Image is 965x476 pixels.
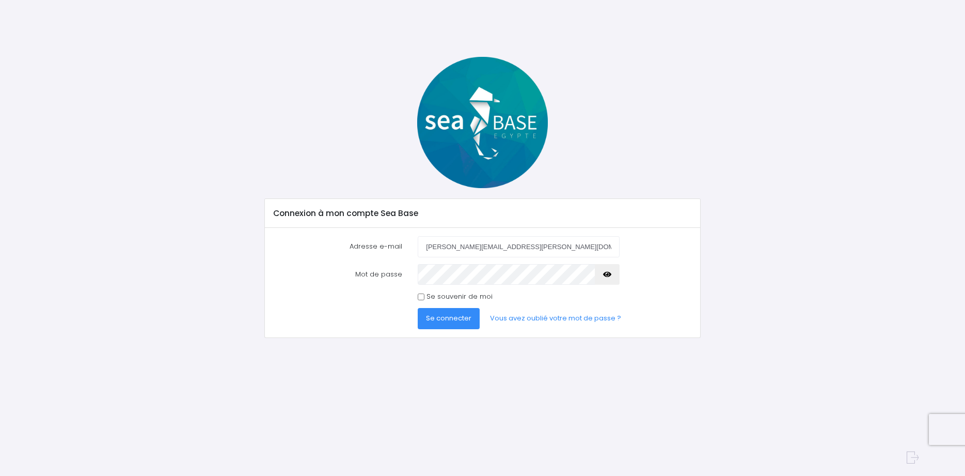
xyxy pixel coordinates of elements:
[265,199,700,228] div: Connexion à mon compte Sea Base
[426,291,493,302] label: Se souvenir de moi
[482,308,629,329] a: Vous avez oublié votre mot de passe ?
[265,236,410,257] label: Adresse e-mail
[426,313,471,323] span: Se connecter
[265,264,410,285] label: Mot de passe
[418,308,480,329] button: Se connecter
